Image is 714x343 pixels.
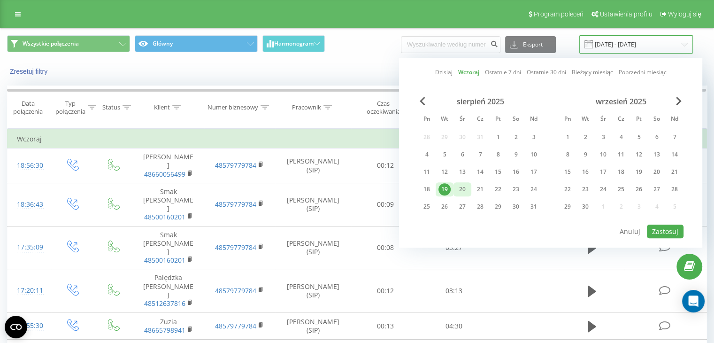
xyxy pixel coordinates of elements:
[456,148,468,161] div: 6
[597,148,609,161] div: 10
[576,148,594,162] div: wt 9 wrz 2025
[612,148,630,162] div: czw 11 wrz 2025
[507,148,525,162] div: sob 9 sie 2025
[453,165,471,179] div: śr 13 sie 2025
[421,183,433,195] div: 18
[561,201,574,213] div: 29
[484,68,521,77] a: Ostatnie 7 dni
[275,312,352,340] td: [PERSON_NAME] (SIP)
[651,131,663,143] div: 6
[471,182,489,196] div: czw 21 sie 2025
[594,165,612,179] div: śr 17 wrz 2025
[528,201,540,213] div: 31
[275,183,352,226] td: [PERSON_NAME] (SIP)
[438,201,451,213] div: 26
[133,269,204,312] td: Palędzka [PERSON_NAME]
[489,200,507,214] div: pt 29 sie 2025
[510,148,522,161] div: 9
[473,113,487,127] abbr: czwartek
[292,103,321,111] div: Pracownik
[144,170,185,179] a: 48660056499
[647,225,683,238] button: Zastosuj
[579,183,591,195] div: 23
[453,182,471,196] div: śr 20 sie 2025
[561,131,574,143] div: 1
[421,201,433,213] div: 25
[615,148,627,161] div: 11
[534,10,583,18] span: Program poleceń
[615,183,627,195] div: 25
[612,130,630,144] div: czw 4 wrz 2025
[133,183,204,226] td: Smak [PERSON_NAME]
[456,183,468,195] div: 20
[507,182,525,196] div: sob 23 sie 2025
[676,97,682,105] span: Next Month
[596,113,610,127] abbr: środa
[619,68,667,77] a: Poprzedni miesiąc
[436,165,453,179] div: wt 12 sie 2025
[453,148,471,162] div: śr 6 sie 2025
[528,148,540,161] div: 10
[525,182,543,196] div: ndz 24 sie 2025
[352,183,420,226] td: 00:09
[559,97,683,106] div: wrzesień 2025
[474,166,486,178] div: 14
[559,200,576,214] div: pon 29 wrz 2025
[651,148,663,161] div: 13
[435,68,452,77] a: Dzisiaj
[666,165,683,179] div: ndz 21 wrz 2025
[215,286,256,295] a: 48579779784
[579,201,591,213] div: 30
[633,131,645,143] div: 5
[492,131,504,143] div: 1
[633,183,645,195] div: 26
[215,161,256,170] a: 48579779784
[420,269,488,312] td: 03:13
[275,226,352,269] td: [PERSON_NAME] (SIP)
[571,68,613,77] a: Bieżący miesiąc
[633,148,645,161] div: 12
[474,183,486,195] div: 21
[144,256,185,265] a: 48500160201
[507,165,525,179] div: sob 16 sie 2025
[489,165,507,179] div: pt 15 sie 2025
[525,148,543,162] div: ndz 10 sie 2025
[615,166,627,178] div: 18
[527,113,541,127] abbr: niedziela
[559,165,576,179] div: pon 15 wrz 2025
[275,269,352,312] td: [PERSON_NAME] (SIP)
[594,130,612,144] div: śr 3 wrz 2025
[648,182,666,196] div: sob 27 wrz 2025
[8,100,48,116] div: Data połączenia
[418,200,436,214] div: pon 25 sie 2025
[528,131,540,143] div: 3
[528,183,540,195] div: 24
[438,113,452,127] abbr: wtorek
[633,166,645,178] div: 19
[576,165,594,179] div: wt 16 wrz 2025
[17,317,42,335] div: 16:55:30
[135,35,258,52] button: Główny
[471,200,489,214] div: czw 28 sie 2025
[594,148,612,162] div: śr 10 wrz 2025
[144,299,185,308] a: 48512637816
[666,130,683,144] div: ndz 7 wrz 2025
[275,148,352,183] td: [PERSON_NAME] (SIP)
[576,130,594,144] div: wt 2 wrz 2025
[648,165,666,179] div: sob 20 wrz 2025
[668,131,681,143] div: 7
[630,165,648,179] div: pt 19 wrz 2025
[455,113,469,127] abbr: środa
[560,113,575,127] abbr: poniedziałek
[579,131,591,143] div: 2
[648,148,666,162] div: sob 13 wrz 2025
[418,182,436,196] div: pon 18 sie 2025
[215,200,256,209] a: 48579779784
[352,312,420,340] td: 00:13
[420,312,488,340] td: 04:30
[526,68,566,77] a: Ostatnie 30 dni
[630,148,648,162] div: pt 12 wrz 2025
[525,165,543,179] div: ndz 17 sie 2025
[420,113,434,127] abbr: poniedziałek
[474,148,486,161] div: 7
